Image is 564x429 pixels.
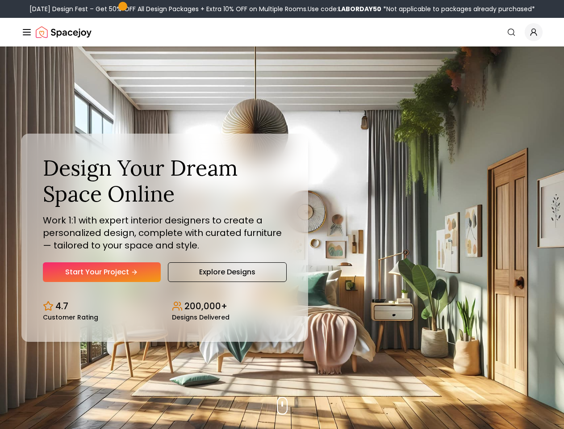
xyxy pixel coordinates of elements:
div: Design stats [43,293,287,320]
a: Start Your Project [43,262,161,282]
img: Spacejoy Logo [36,23,92,41]
span: *Not applicable to packages already purchased* [381,4,535,13]
span: Use code: [308,4,381,13]
a: Spacejoy [36,23,92,41]
div: [DATE] Design Fest – Get 50% OFF All Design Packages + Extra 10% OFF on Multiple Rooms. [29,4,535,13]
small: Customer Rating [43,314,98,320]
a: Explore Designs [168,262,287,282]
nav: Global [21,18,543,46]
p: Work 1:1 with expert interior designers to create a personalized design, complete with curated fu... [43,214,287,252]
p: 4.7 [55,300,68,312]
p: 200,000+ [184,300,227,312]
h1: Design Your Dream Space Online [43,155,287,206]
small: Designs Delivered [172,314,230,320]
b: LABORDAY50 [338,4,381,13]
